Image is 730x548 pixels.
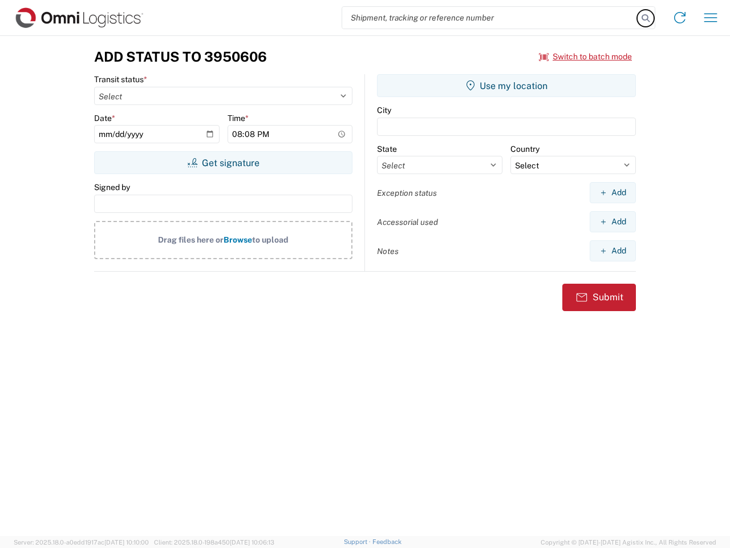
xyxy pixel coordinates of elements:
[228,113,249,123] label: Time
[342,7,638,29] input: Shipment, tracking or reference number
[94,113,115,123] label: Date
[562,284,636,311] button: Submit
[377,188,437,198] label: Exception status
[224,235,252,244] span: Browse
[94,49,267,65] h3: Add Status to 3950606
[94,182,130,192] label: Signed by
[590,240,636,261] button: Add
[377,246,399,256] label: Notes
[541,537,716,547] span: Copyright © [DATE]-[DATE] Agistix Inc., All Rights Reserved
[104,539,149,546] span: [DATE] 10:10:00
[372,538,401,545] a: Feedback
[377,217,438,227] label: Accessorial used
[252,235,289,244] span: to upload
[94,151,352,174] button: Get signature
[14,539,149,546] span: Server: 2025.18.0-a0edd1917ac
[590,211,636,232] button: Add
[230,539,274,546] span: [DATE] 10:06:13
[94,74,147,84] label: Transit status
[377,105,391,115] label: City
[590,182,636,203] button: Add
[377,74,636,97] button: Use my location
[539,47,632,66] button: Switch to batch mode
[154,539,274,546] span: Client: 2025.18.0-198a450
[344,538,372,545] a: Support
[377,144,397,154] label: State
[510,144,540,154] label: Country
[158,235,224,244] span: Drag files here or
